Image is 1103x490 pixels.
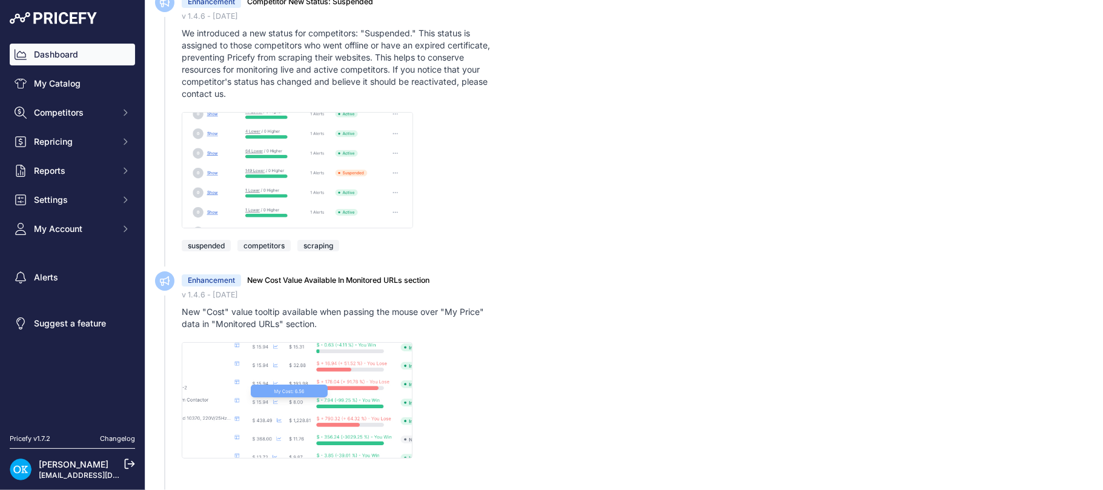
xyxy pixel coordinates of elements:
[297,240,339,251] span: scraping
[182,11,1093,22] div: v 1.4.6 - [DATE]
[34,223,113,235] span: My Account
[237,240,291,251] span: competitors
[39,459,108,469] a: [PERSON_NAME]
[10,73,135,94] a: My Catalog
[10,189,135,211] button: Settings
[10,44,135,419] nav: Sidebar
[100,434,135,443] a: Changelog
[182,240,231,251] span: suspended
[182,290,1093,301] div: v 1.4.6 - [DATE]
[182,27,492,100] div: We introduced a new status for competitors: "Suspended." This status is assigned to those competi...
[34,194,113,206] span: Settings
[10,160,135,182] button: Reports
[182,306,492,330] div: New "Cost" value tooltip available when passing the mouse over "My Price" data in "Monitored URLs...
[10,313,135,334] a: Suggest a feature
[182,274,241,286] div: Enhancement
[10,218,135,240] button: My Account
[10,131,135,153] button: Repricing
[34,136,113,148] span: Repricing
[34,165,113,177] span: Reports
[10,102,135,124] button: Competitors
[10,267,135,288] a: Alerts
[10,44,135,65] a: Dashboard
[10,434,50,444] div: Pricefy v1.7.2
[34,107,113,119] span: Competitors
[39,471,165,480] a: [EMAIL_ADDRESS][DOMAIN_NAME]
[247,275,429,286] h3: New Cost Value Available In Monitored URLs section
[10,12,97,24] img: Pricefy Logo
